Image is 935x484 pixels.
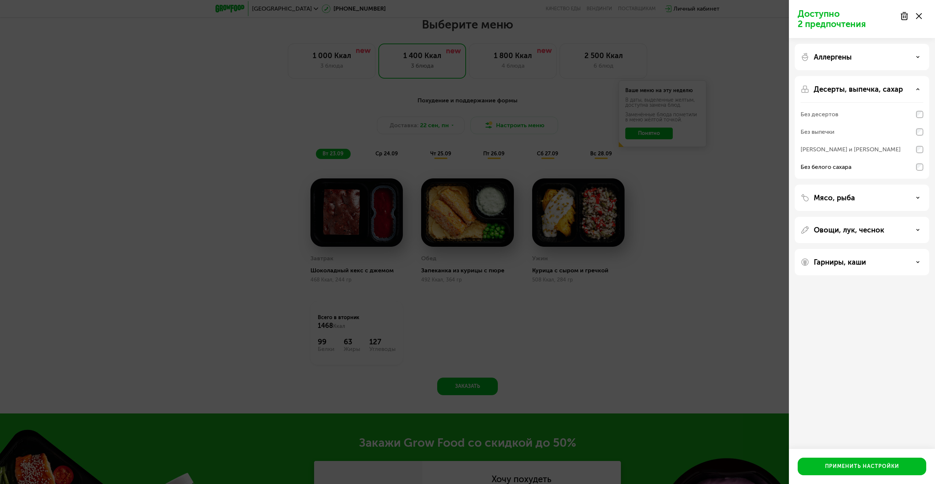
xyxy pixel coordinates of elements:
[801,163,851,171] div: Без белого сахара
[801,110,838,119] div: Без десертов
[801,145,901,154] div: [PERSON_NAME] и [PERSON_NAME]
[801,128,835,136] div: Без выпечки
[798,9,896,29] p: Доступно 2 предпочтения
[798,458,926,475] button: Применить настройки
[814,226,884,234] p: Овощи, лук, чеснок
[814,85,903,94] p: Десерты, выпечка, сахар
[814,53,852,61] p: Аллергены
[825,463,899,470] div: Применить настройки
[814,258,866,266] p: Гарниры, каши
[814,193,855,202] p: Мясо, рыба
